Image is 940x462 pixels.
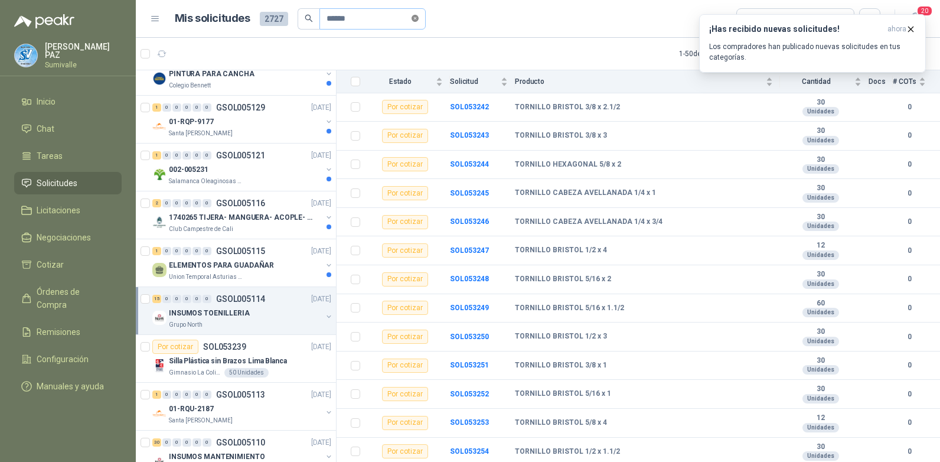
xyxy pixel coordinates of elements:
div: 0 [182,103,191,112]
div: Unidades [802,279,839,289]
h1: Mis solicitudes [175,10,250,27]
span: Tareas [37,149,63,162]
b: TORNILLO BRISTOL 1/2 x 4 [515,246,607,255]
b: 30 [780,327,861,337]
p: [DATE] [311,198,331,209]
p: GSOL005113 [216,391,265,399]
a: SOL053245 [450,189,489,197]
div: Unidades [802,394,839,404]
p: PINTURA PARA CANCHA [169,69,254,80]
span: Solicitudes [37,177,77,190]
div: 1 [152,151,161,160]
div: Por cotizar [382,157,428,171]
a: SOL053246 [450,217,489,226]
p: GSOL005116 [216,199,265,207]
span: Cotizar [37,258,64,271]
div: 0 [192,295,201,303]
a: Chat [14,118,122,140]
a: Cotizar [14,253,122,276]
b: 30 [780,155,861,165]
b: SOL053247 [450,246,489,255]
b: SOL053250 [450,333,489,341]
b: TORNILLO BRISTOL 5/16 x 1 [515,389,611,399]
b: 0 [893,302,926,314]
b: 0 [893,331,926,343]
b: 0 [893,159,926,170]
b: 0 [893,417,926,428]
a: 3 0 0 0 0 0 GSOL005134[DATE] Company LogoPINTURA PARA CANCHAColegio Bennett [152,53,334,90]
p: [DATE] [311,389,331,401]
a: 2 0 0 0 0 0 GSOL005116[DATE] Company Logo1740265 TIJERA- MANGUERA- ACOPLE- SURTIDORESClub Campest... [152,196,334,234]
div: Unidades [802,337,839,346]
div: 0 [172,103,181,112]
div: Por cotizar [744,12,812,25]
span: Órdenes de Compra [37,285,110,311]
b: 0 [893,360,926,371]
span: close-circle [412,13,419,24]
div: Por cotizar [382,387,428,401]
a: Órdenes de Compra [14,281,122,316]
b: TORNILLO BRISTOL 1/2 x 3 [515,332,607,341]
div: 0 [172,438,181,447]
span: close-circle [412,15,419,22]
p: 002-005231 [169,164,208,175]
b: TORNILLO CABEZA AVELLANADA 1/4 x 1 [515,188,656,198]
b: TORNILLO BRISTOL 3/8 x 1 [515,361,607,370]
div: Por cotizar [382,186,428,200]
p: [DATE] [311,341,331,353]
div: 0 [182,438,191,447]
a: 1 0 0 0 0 0 GSOL005121[DATE] Company Logo002-005231Salamanca Oleaginosas SAS [152,148,334,186]
span: Configuración [37,353,89,366]
div: Por cotizar [382,272,428,287]
div: Unidades [802,193,839,203]
img: Company Logo [152,215,167,229]
b: 30 [780,126,861,136]
p: [DATE] [311,437,331,448]
a: Negociaciones [14,226,122,249]
b: TORNILLO BRISTOL 1/2 x 1.1/2 [515,447,620,457]
div: Unidades [802,365,839,375]
b: SOL053254 [450,447,489,456]
a: Tareas [14,145,122,167]
a: SOL053244 [450,160,489,168]
b: 30 [780,356,861,366]
b: TORNILLO BRISTOL 5/16 x 2 [515,275,611,284]
p: Santa [PERSON_NAME] [169,129,233,138]
a: Por cotizarSOL053239[DATE] Company LogoSilla Plástica sin Brazos Lima BlancaGimnasio La Colina50 ... [136,335,336,383]
a: Licitaciones [14,199,122,222]
p: ELEMENTOS PARA GUADAÑAR [169,260,274,271]
a: Configuración [14,348,122,370]
b: 0 [893,274,926,285]
a: Inicio [14,90,122,113]
a: SOL053251 [450,361,489,369]
span: Producto [515,77,763,86]
p: Club Campestre de Cali [169,225,233,234]
b: 0 [893,446,926,457]
p: 01-RQU-2187 [169,404,214,415]
div: 0 [203,438,211,447]
div: Unidades [802,308,839,317]
div: Por cotizar [382,330,428,344]
div: 0 [162,438,171,447]
p: 1740265 TIJERA- MANGUERA- ACOPLE- SURTIDORES [169,212,316,223]
th: Solicitud [450,70,515,93]
span: 20 [916,5,933,17]
b: TORNILLO HEXAGONAL 5/8 x 2 [515,160,621,170]
div: Por cotizar [382,444,428,458]
p: Colegio Bennett [169,81,211,90]
span: ahora [887,24,906,34]
div: 0 [192,103,201,112]
div: 0 [203,295,211,303]
div: 0 [162,103,171,112]
b: TORNILLO BRISTOL 3/8 x 2.1/2 [515,103,620,112]
div: 1 [152,391,161,399]
div: Por cotizar [382,100,428,114]
b: 0 [893,188,926,199]
a: SOL053243 [450,131,489,139]
div: 0 [203,103,211,112]
p: Gimnasio La Colina [169,368,222,378]
div: 15 [152,295,161,303]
